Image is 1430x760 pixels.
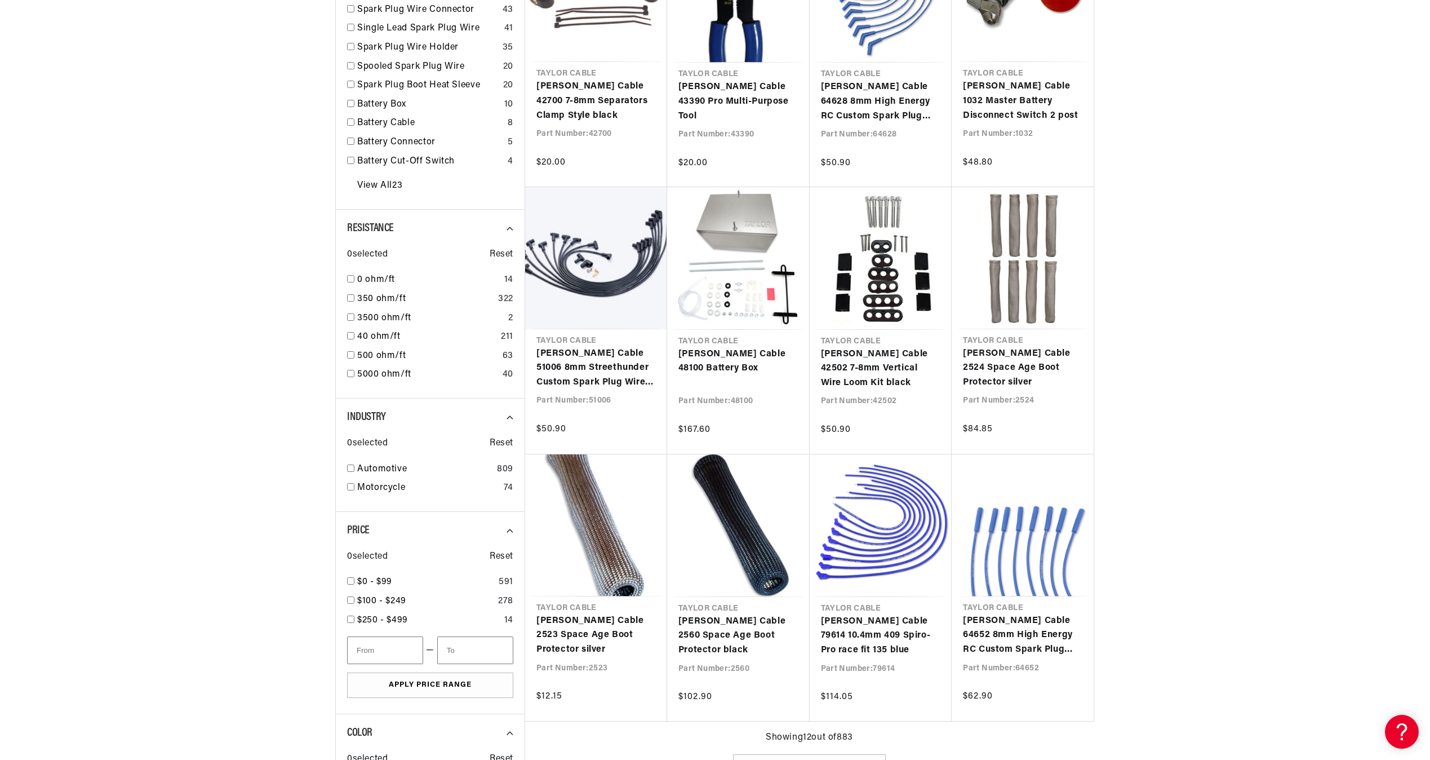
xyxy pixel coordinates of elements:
[347,637,423,664] input: From
[498,292,513,307] div: 322
[357,616,408,625] span: $250 - $499
[357,481,499,496] a: Motorcycle
[503,349,513,364] div: 63
[821,615,941,658] a: [PERSON_NAME] Cable 79614 10.4mm 409 Spiro-Pro race fit 135 blue
[508,154,513,169] div: 4
[357,330,496,344] a: 40 ohm/ft
[536,614,656,657] a: [PERSON_NAME] Cable 2523 Space Age Boot Protector silver
[503,41,513,55] div: 35
[347,550,388,564] span: 0 selected
[347,223,394,234] span: Resistance
[766,731,853,745] span: Showing 12 out of 883
[357,368,498,382] a: 5000 ohm/ft
[357,60,499,74] a: Spooled Spark Plug Wire
[357,349,498,364] a: 500 ohm/ft
[536,347,656,390] a: [PERSON_NAME] Cable 51006 8mm Streethunder Custom Spark Plug Wires 8 cyl black
[503,3,513,17] div: 43
[963,614,1082,657] a: [PERSON_NAME] Cable 64652 8mm High Energy RC Custom Spark Plug Wires 8 cyl blue
[490,436,513,451] span: Reset
[347,436,388,451] span: 0 selected
[357,21,500,36] a: Single Lead Spark Plug Wire
[426,643,434,658] span: —
[347,727,372,739] span: Color
[357,135,503,150] a: Battery Connector
[357,78,499,93] a: Spark Plug Boot Heat Sleeve
[357,596,406,606] span: $100 - $249
[490,248,513,262] span: Reset
[347,412,386,423] span: Industry
[501,330,513,344] div: 211
[357,116,503,131] a: Battery Cable
[497,462,513,477] div: 809
[508,116,513,131] div: 8
[963,79,1082,123] a: [PERSON_NAME] Cable 1032 Master Battery Disconnect Switch 2 post
[499,575,513,590] div: 591
[357,179,402,193] a: View All 23
[357,577,392,586] span: $0 - $99
[821,80,941,123] a: [PERSON_NAME] Cable 64628 8mm High Energy RC Custom Spark Plug Wires 8 cyl blue
[504,21,513,36] div: 41
[357,273,500,288] a: 0 ohm/ft
[678,347,798,376] a: [PERSON_NAME] Cable 48100 Battery Box
[536,79,656,123] a: [PERSON_NAME] Cable 42700 7-8mm Separators Clamp Style black
[508,311,513,326] div: 2
[357,154,503,169] a: Battery Cut-Off Switch
[963,347,1082,390] a: [PERSON_NAME] Cable 2524 Space Age Boot Protector silver
[503,368,513,382] div: 40
[347,525,370,536] span: Price
[498,594,513,609] div: 278
[504,273,513,288] div: 14
[357,292,494,307] a: 350 ohm/ft
[678,615,798,658] a: [PERSON_NAME] Cable 2560 Space Age Boot Protector black
[357,98,500,112] a: Battery Box
[678,80,798,123] a: [PERSON_NAME] Cable 43390 Pro Multi-Purpose Tool
[503,78,513,93] div: 20
[357,41,498,55] a: Spark Plug Wire Holder
[821,347,941,391] a: [PERSON_NAME] Cable 42502 7-8mm Vertical Wire Loom Kit black
[490,550,513,564] span: Reset
[357,311,504,326] a: 3500 ohm/ft
[357,462,492,477] a: Automotive
[437,637,513,664] input: To
[504,613,513,628] div: 14
[347,673,513,698] button: Apply Price Range
[347,248,388,262] span: 0 selected
[357,3,498,17] a: Spark Plug Wire Connector
[504,98,513,112] div: 10
[503,60,513,74] div: 20
[504,481,513,496] div: 74
[508,135,513,150] div: 5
